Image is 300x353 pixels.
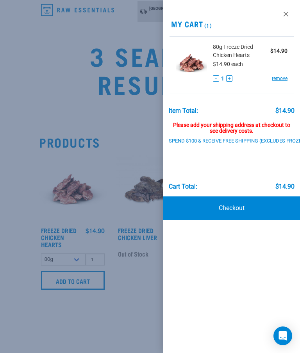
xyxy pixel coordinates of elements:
[176,43,207,83] img: Freeze Dried Chicken Hearts
[275,183,295,190] div: $14.90
[221,75,224,83] span: 1
[169,107,198,114] div: Item Total:
[213,43,270,59] span: 80g Freeze Dried Chicken Hearts
[270,48,287,54] strong: $14.90
[273,326,292,345] div: Open Intercom Messenger
[226,75,232,82] button: +
[275,107,295,114] div: $14.90
[163,20,300,29] h2: My Cart
[213,75,219,82] button: -
[272,75,287,82] a: remove
[213,61,243,67] span: $14.90 each
[169,114,295,135] div: Please add your shipping address at checkout to see delivery costs.
[203,24,212,27] span: (1)
[169,183,197,190] div: Cart total:
[163,196,300,220] a: Checkout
